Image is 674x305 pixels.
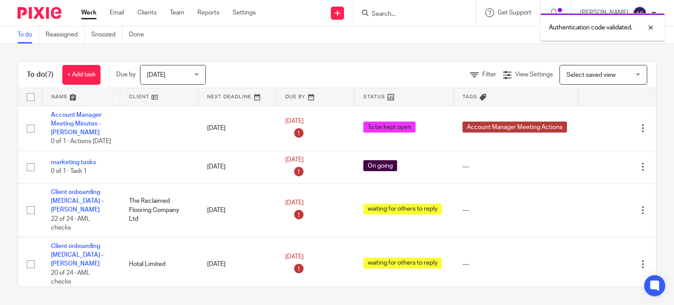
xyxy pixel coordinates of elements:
[18,26,39,43] a: To do
[137,8,157,17] a: Clients
[51,112,101,136] a: Account Manager Meeting Minutes - [PERSON_NAME]
[285,118,304,124] span: [DATE]
[51,216,90,231] span: 22 of 24 · AML checks
[549,23,632,32] p: Authentication code validated.
[51,159,96,165] a: marketing tasks
[129,26,151,43] a: Done
[233,8,256,17] a: Settings
[51,189,104,213] a: Client onboarding [MEDICAL_DATA] - [PERSON_NAME]
[198,151,276,183] td: [DATE]
[515,72,553,78] span: View Settings
[482,72,496,78] span: Filter
[198,183,276,237] td: [DATE]
[462,162,570,171] div: ---
[198,237,276,291] td: [DATE]
[462,206,570,215] div: ---
[116,70,136,79] p: Due by
[462,260,570,269] div: ---
[363,204,442,215] span: waiting for others to reply
[120,183,198,237] td: The Reclaimed Flooring Company Ltd
[285,254,304,260] span: [DATE]
[51,168,87,174] span: 0 of 1 · Task 1
[81,8,97,17] a: Work
[18,7,61,19] img: Pixie
[45,71,54,78] span: (7)
[633,6,647,20] img: svg%3E
[285,200,304,206] span: [DATE]
[51,270,90,285] span: 20 of 24 · AML checks
[110,8,124,17] a: Email
[363,160,397,171] span: On going
[170,8,184,17] a: Team
[27,70,54,79] h1: To do
[462,122,567,133] span: Account Manager Meeting Actions
[62,65,100,85] a: + Add task
[363,258,442,269] span: waiting for others to reply
[566,72,616,78] span: Select saved view
[462,94,477,99] span: Tags
[51,243,104,267] a: Client onboarding [MEDICAL_DATA] - [PERSON_NAME]
[147,72,165,78] span: [DATE]
[197,8,219,17] a: Reports
[285,157,304,163] span: [DATE]
[91,26,122,43] a: Snoozed
[363,122,416,133] span: To be kept open
[120,237,198,291] td: Hotal Limited
[198,106,276,151] td: [DATE]
[51,139,111,145] span: 0 of 1 · Actions [DATE]
[46,26,85,43] a: Reassigned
